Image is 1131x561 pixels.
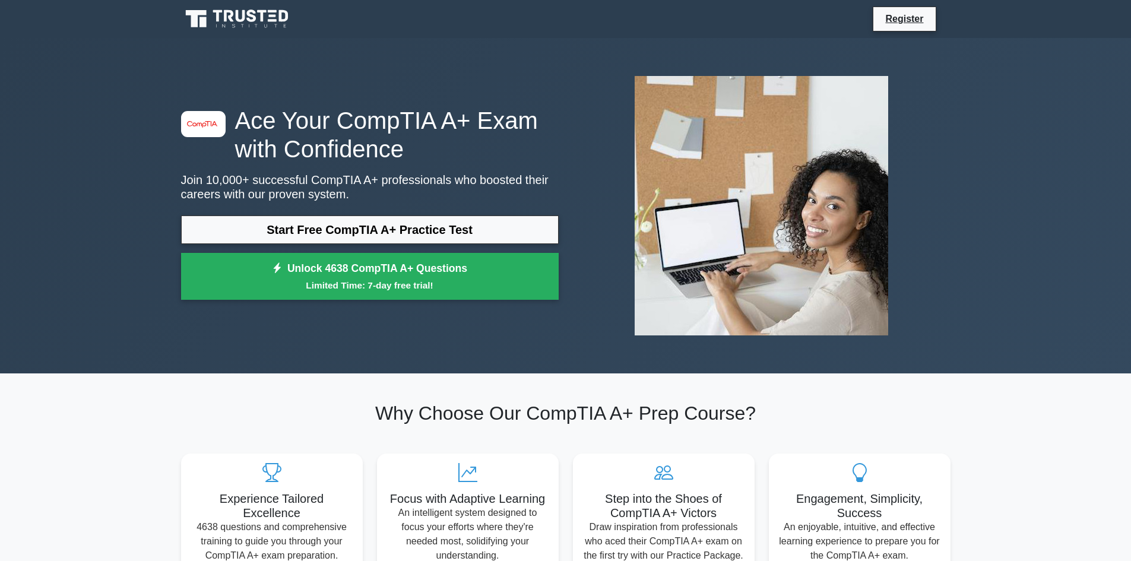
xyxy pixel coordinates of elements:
h5: Engagement, Simplicity, Success [778,492,941,520]
a: Unlock 4638 CompTIA A+ QuestionsLimited Time: 7-day free trial! [181,253,559,300]
h5: Focus with Adaptive Learning [386,492,549,506]
h5: Experience Tailored Excellence [191,492,353,520]
p: Join 10,000+ successful CompTIA A+ professionals who boosted their careers with our proven system. [181,173,559,201]
h5: Step into the Shoes of CompTIA A+ Victors [582,492,745,520]
h2: Why Choose Our CompTIA A+ Prep Course? [181,402,951,424]
a: Start Free CompTIA A+ Practice Test [181,215,559,244]
a: Register [878,11,930,26]
h1: Ace Your CompTIA A+ Exam with Confidence [181,106,559,163]
small: Limited Time: 7-day free trial! [196,278,544,292]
